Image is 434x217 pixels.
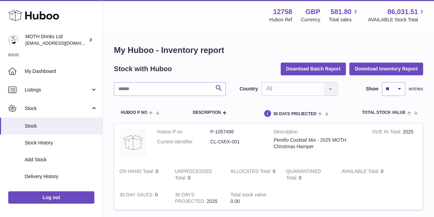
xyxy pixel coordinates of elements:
span: Add Stock [25,156,97,163]
strong: Description [274,129,362,137]
td: 2025 [170,186,225,210]
strong: QUARANTINED Total [286,169,321,182]
button: Download Inventory Report [349,63,423,75]
span: Stock [25,123,97,129]
dt: Huboo P no [157,129,210,135]
span: 581.80 [330,7,351,17]
span: [EMAIL_ADDRESS][DOMAIN_NAME] [25,40,101,46]
strong: 12758 [273,7,292,17]
h1: My Huboo - Inventory report [114,45,423,56]
span: Huboo P no [121,110,147,115]
div: MOTH Drinks Ltd [25,33,87,46]
strong: ON HAND Total [119,169,156,176]
div: Currency [301,17,320,23]
img: orders@mothdrinks.com [8,35,19,45]
span: entries [409,86,423,92]
label: Show [366,86,378,92]
span: Stock [25,105,90,112]
span: AVAILABLE Stock Total [368,17,426,23]
a: Log out [8,191,94,204]
td: 2025 [367,123,423,163]
span: Delivery History [25,173,97,180]
span: Stock History [25,140,97,146]
span: 0 [299,175,302,181]
dd: CL-CMIX-001 [210,139,263,145]
span: 30 DAYS PROJECTED [273,112,316,116]
span: Description [193,110,221,115]
strong: DUE IN Total [372,129,402,136]
span: Total stock value [362,110,406,115]
div: Huboo Ref [269,17,292,23]
td: 0 [225,163,281,186]
td: 0 [170,163,225,186]
td: 0 [114,163,170,186]
dt: Current identifier [157,139,210,145]
strong: UNPROCESSED Total [175,169,212,182]
td: 0 [336,163,392,186]
a: 581.80 Total sales [329,7,359,23]
span: My Dashboard [25,68,97,75]
label: Country [239,86,258,92]
strong: GBP [305,7,320,17]
button: Download Batch Report [281,63,346,75]
strong: AVAILABLE Total [341,169,380,176]
span: Listings [25,87,90,93]
span: 86,031.51 [387,7,418,17]
strong: 30 DAYS PROJECTED [175,192,207,206]
img: product image [119,129,147,156]
strong: Total stock value [231,192,267,199]
span: 0.00 [231,198,240,204]
h2: Stock with Huboo [114,64,172,74]
dd: P-1057496 [210,129,263,135]
a: 86,031.51 AVAILABLE Stock Total [368,7,426,23]
span: Total sales [329,17,359,23]
td: 0 [114,186,170,210]
div: Perello Cocktail Mix - 2025 MOTH Christmas Hamper [274,137,362,150]
strong: 30 DAY SALES [119,192,155,199]
strong: ALLOCATED Total [231,169,273,176]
